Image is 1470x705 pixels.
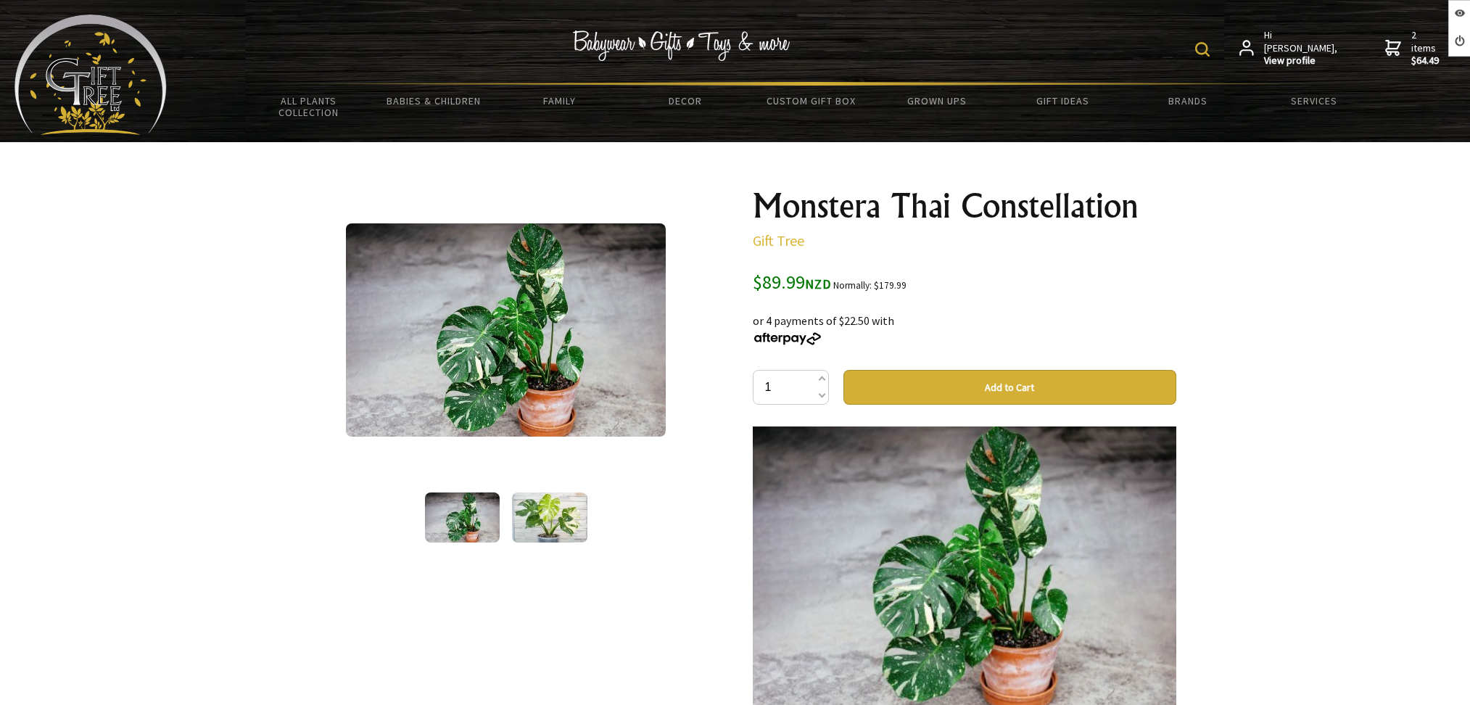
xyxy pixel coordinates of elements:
[497,86,622,116] a: Family
[1411,54,1440,67] strong: $64.49
[246,86,371,128] a: All Plants Collection
[748,86,874,116] a: Custom Gift Box
[1264,29,1339,67] span: Hi [PERSON_NAME],
[371,86,497,116] a: Babies & Children
[753,189,1176,223] h1: Monstera Thai Constellation
[15,15,167,135] img: Babyware - Gifts - Toys and more...
[1411,28,1440,67] span: 2 items
[1239,29,1339,67] a: Hi [PERSON_NAME],View profile
[1385,29,1440,67] a: 2 items$64.49
[753,270,831,294] span: $89.99
[999,86,1125,116] a: Gift Ideas
[874,86,999,116] a: Grown Ups
[753,294,1176,347] div: or 4 payments of $22.50 with
[1195,42,1210,57] img: product search
[512,492,587,543] img: Monstera Thai Constellation
[572,30,790,61] img: Babywear - Gifts - Toys & more
[753,231,804,250] a: Gift Tree
[805,276,831,292] span: NZD
[753,332,822,345] img: Afterpay
[1264,54,1339,67] strong: View profile
[833,279,907,292] small: Normally: $179.99
[622,86,748,116] a: Decor
[346,223,666,437] img: Monstera Thai Constellation
[1126,86,1251,116] a: Brands
[425,492,500,543] img: Monstera Thai Constellation
[1251,86,1376,116] a: Services
[843,370,1176,405] button: Add to Cart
